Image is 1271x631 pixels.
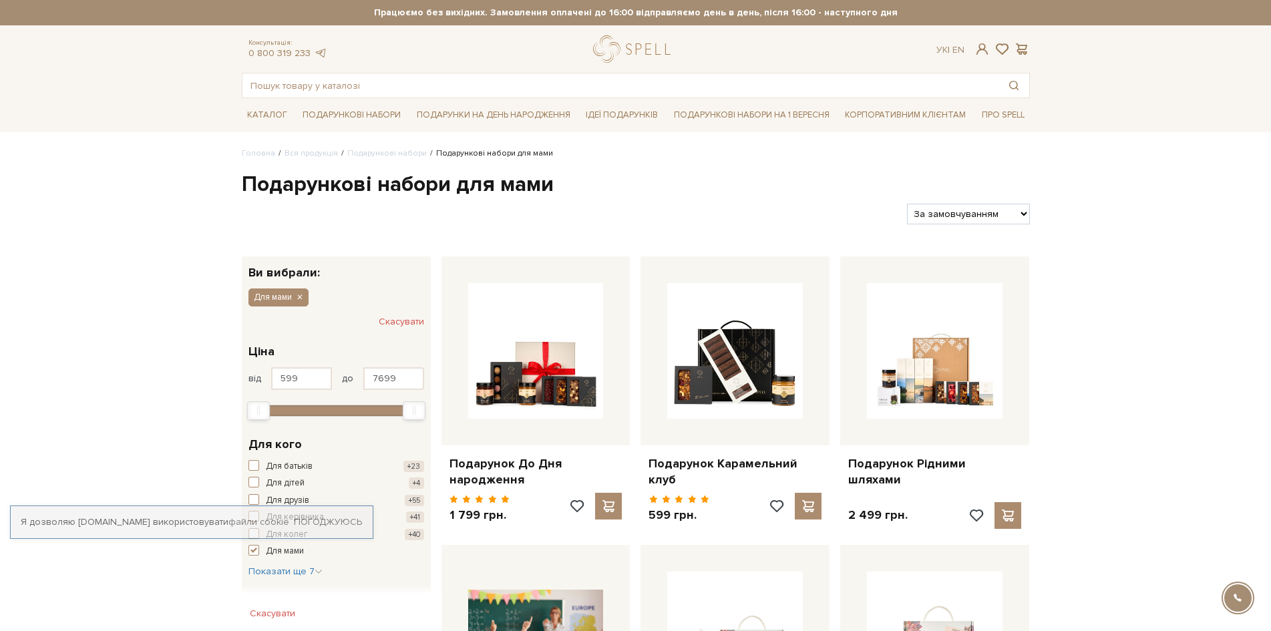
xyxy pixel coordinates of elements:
a: Подарунок Рідними шляхами [848,456,1021,487]
span: Показати ще 7 [248,566,323,577]
span: +55 [405,495,424,506]
a: En [952,44,964,55]
p: 2 499 грн. [848,507,908,523]
span: Для батьків [266,460,313,473]
span: +41 [406,511,424,523]
a: Каталог [242,105,293,126]
a: 0 800 319 233 [248,47,311,59]
button: Пошук товару у каталозі [998,73,1029,97]
span: Для друзів [266,494,309,507]
a: logo [593,35,677,63]
button: Для батьків +23 [248,460,424,473]
span: +23 [403,461,424,472]
input: Пошук товару у каталозі [242,73,998,97]
span: Ціна [248,343,275,361]
div: Ук [936,44,964,56]
button: Для мами [248,288,309,306]
a: Погоджуюсь [294,516,362,528]
a: Корпоративним клієнтам [840,103,971,126]
a: Головна [242,148,275,158]
span: Для мами [266,545,304,558]
button: Скасувати [379,311,424,333]
a: Вся продукція [285,148,338,158]
a: Про Spell [976,105,1030,126]
a: Ідеї подарунків [580,105,663,126]
button: Показати ще 7 [248,565,323,578]
span: до [342,373,353,385]
span: від [248,373,261,385]
button: Для друзів +55 [248,494,424,507]
a: telegram [314,47,327,59]
button: Для дітей +4 [248,477,424,490]
li: Подарункові набори для мами [427,148,553,160]
input: Ціна [271,367,332,390]
h1: Подарункові набори для мами [242,171,1030,199]
div: Min [247,401,270,420]
div: Я дозволяю [DOMAIN_NAME] використовувати [11,516,373,528]
span: Консультація: [248,39,327,47]
p: 1 799 грн. [449,507,510,523]
a: файли cookie [228,516,289,528]
a: Подарункові набори [297,105,406,126]
span: Для дітей [266,477,305,490]
span: Для мами [254,291,292,303]
button: Для мами [248,545,424,558]
span: +40 [405,529,424,540]
a: Подарунок Карамельний клуб [649,456,822,487]
a: Подарункові набори на 1 Вересня [669,103,835,126]
button: Скасувати [242,603,303,624]
span: | [948,44,950,55]
div: Max [403,401,425,420]
span: Для кого [248,435,302,453]
a: Подарунки на День народження [411,105,576,126]
div: Ви вибрали: [242,256,431,278]
a: Подарункові набори [347,148,427,158]
strong: Працюємо без вихідних. Замовлення оплачені до 16:00 відправляємо день в день, після 16:00 - насту... [242,7,1030,19]
p: 599 грн. [649,507,709,523]
span: +4 [409,477,424,489]
input: Ціна [363,367,424,390]
a: Подарунок До Дня народження [449,456,622,487]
